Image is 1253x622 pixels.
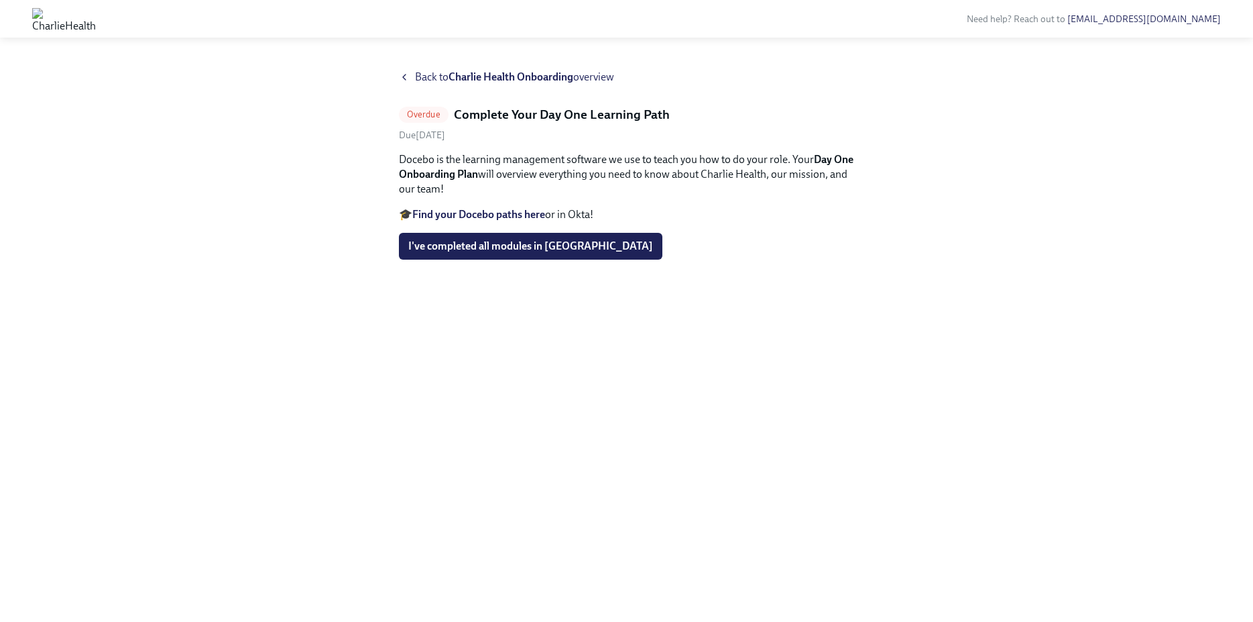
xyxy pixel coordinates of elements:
[412,208,545,221] a: Find your Docebo paths here
[1067,13,1221,25] a: [EMAIL_ADDRESS][DOMAIN_NAME]
[399,152,855,197] p: Docebo is the learning management software we use to teach you how to do your role. Your will ove...
[399,129,445,141] span: Friday, September 12th 2025, 8:00 am
[967,13,1221,25] span: Need help? Reach out to
[399,233,662,260] button: I've completed all modules in [GEOGRAPHIC_DATA]
[415,70,614,85] span: Back to overview
[408,240,653,253] span: I've completed all modules in [GEOGRAPHIC_DATA]
[399,109,449,119] span: Overdue
[454,106,670,123] h5: Complete Your Day One Learning Path
[399,153,853,180] strong: Day One Onboarding Plan
[32,8,96,30] img: CharlieHealth
[399,70,855,85] a: Back toCharlie Health Onboardingoverview
[449,70,573,83] strong: Charlie Health Onboarding
[399,207,855,222] p: 🎓 or in Okta!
